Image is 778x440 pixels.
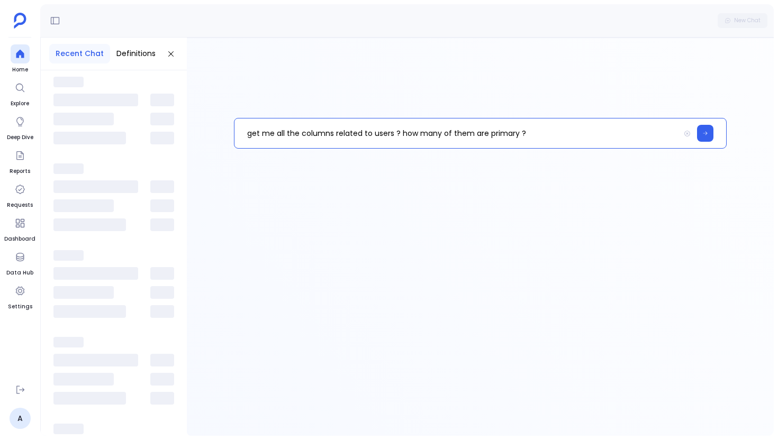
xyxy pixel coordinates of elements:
[4,214,35,243] a: Dashboard
[7,133,33,142] span: Deep Dive
[14,13,26,29] img: petavue logo
[8,281,32,311] a: Settings
[7,180,33,209] a: Requests
[7,201,33,209] span: Requests
[8,302,32,311] span: Settings
[10,146,30,176] a: Reports
[4,235,35,243] span: Dashboard
[10,167,30,176] span: Reports
[7,112,33,142] a: Deep Dive
[49,44,110,63] button: Recent Chat
[110,44,162,63] button: Definitions
[11,44,30,74] a: Home
[6,269,33,277] span: Data Hub
[11,78,30,108] a: Explore
[10,408,31,429] a: A
[11,66,30,74] span: Home
[234,120,680,147] p: get me all the columns related to users ? how many of them are primary ?
[6,247,33,277] a: Data Hub
[11,99,30,108] span: Explore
